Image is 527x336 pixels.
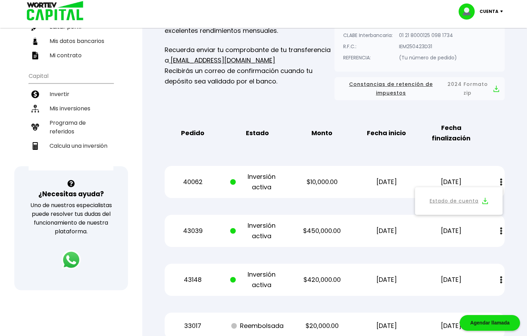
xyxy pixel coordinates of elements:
a: Calcula una inversión [29,139,113,153]
img: profile-image [459,3,480,20]
p: CLABE Interbancaria: [343,30,393,41]
a: Programa de referidos [29,116,113,139]
p: [DATE] [424,321,479,331]
img: datos-icon.10cf9172.svg [31,37,39,45]
button: Constancias de retención de impuestos2024 Formato zip [340,80,499,97]
div: Agendar llamada [460,315,520,331]
img: calculadora-icon.17d418c4.svg [31,142,39,150]
button: Estado de cuenta [419,191,498,211]
p: 40062 [166,177,220,187]
p: 33017 [166,321,220,331]
b: Pedido [181,128,204,138]
p: Uno de nuestros especialistas puede resolver tus dudas del funcionamiento de nuestra plataforma. [23,201,119,236]
b: Fecha finalización [424,123,479,144]
b: Monto [311,128,332,138]
img: logos_whatsapp-icon.242b2217.svg [61,250,81,270]
img: invertir-icon.b3b967d7.svg [31,90,39,98]
ul: Perfil [29,1,113,63]
p: $420,000.00 [295,275,349,285]
img: contrato-icon.f2db500c.svg [31,52,39,59]
a: Estado de cuenta [430,197,479,205]
a: Mis datos bancarios [29,34,113,48]
p: (Tu número de pedido) [399,52,457,63]
p: Inversión activa [230,269,285,290]
p: 01 21 8000125 098 1734 [399,30,457,41]
img: icon-down [498,10,508,13]
p: 43039 [166,226,220,236]
a: Mi contrato [29,48,113,63]
p: [DATE] [359,226,414,236]
ul: Capital [29,68,113,170]
p: R.F.C.: [343,41,393,52]
p: $20,000.00 [295,321,349,331]
p: Inversión activa [230,220,285,241]
p: IEM250423D31 [399,41,457,52]
a: Mis inversiones [29,101,113,116]
p: $10,000.00 [295,177,349,187]
p: [DATE] [359,275,414,285]
p: [DATE] [424,177,479,187]
a: Invertir [29,87,113,101]
p: $450,000.00 [295,226,349,236]
a: [EMAIL_ADDRESS][DOMAIN_NAME] [169,56,275,65]
img: inversiones-icon.6695dc30.svg [31,105,39,112]
p: Recuerda enviar tu comprobante de tu transferencia a Recibirás un correo de confirmación cuando t... [165,45,335,87]
b: Fecha inicio [367,128,406,138]
p: Cuenta [480,6,498,17]
p: Reembolsada [230,321,285,331]
p: [DATE] [359,177,414,187]
p: [DATE] [424,226,479,236]
span: Constancias de retención de impuestos [340,80,442,97]
b: Estado [246,128,269,138]
p: REFERENCIA: [343,52,393,63]
p: 43148 [166,275,220,285]
img: recomiendanos-icon.9b8e9327.svg [31,123,39,131]
p: [DATE] [424,275,479,285]
p: [DATE] [359,321,414,331]
p: Inversión activa [230,171,285,192]
h3: ¿Necesitas ayuda? [38,189,104,199]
